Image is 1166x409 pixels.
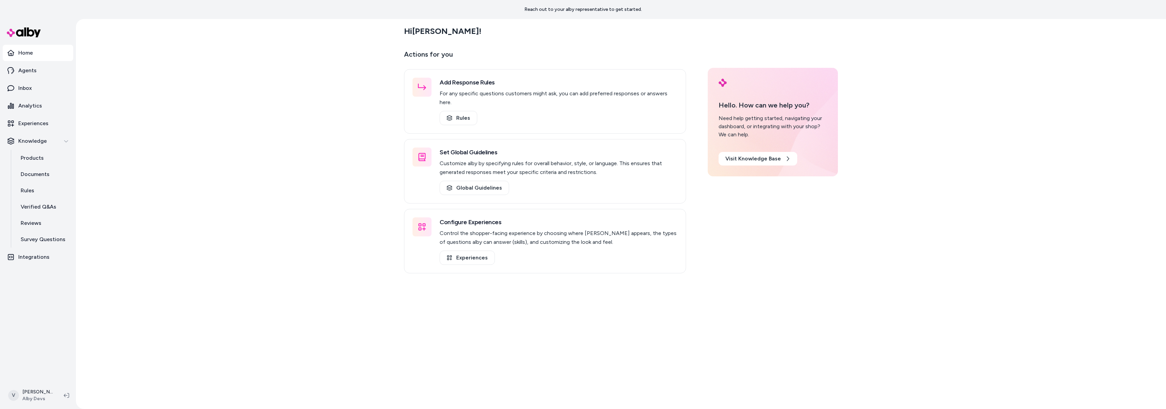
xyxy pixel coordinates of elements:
[8,390,19,401] span: V
[22,389,53,395] p: [PERSON_NAME]
[4,385,58,406] button: V[PERSON_NAME]Alby Devs
[719,152,797,165] a: Visit Knowledge Base
[18,66,37,75] p: Agents
[14,215,73,231] a: Reviews
[404,26,481,36] h2: Hi [PERSON_NAME] !
[719,100,827,110] p: Hello. How can we help you?
[719,114,827,139] div: Need help getting started, navigating your dashboard, or integrating with your shop? We can help.
[404,49,686,65] p: Actions for you
[18,102,42,110] p: Analytics
[440,229,678,247] p: Control the shopper-facing experience by choosing where [PERSON_NAME] appears, the types of quest...
[21,187,34,195] p: Rules
[14,231,73,248] a: Survey Questions
[14,150,73,166] a: Products
[440,89,678,107] p: For any specific questions customers might ask, you can add preferred responses or answers here.
[18,253,49,261] p: Integrations
[440,111,477,125] a: Rules
[440,251,495,265] a: Experiences
[440,159,678,177] p: Customize alby by specifying rules for overall behavior, style, or language. This ensures that ge...
[14,182,73,199] a: Rules
[3,62,73,79] a: Agents
[14,199,73,215] a: Verified Q&As
[14,166,73,182] a: Documents
[3,133,73,149] button: Knowledge
[7,27,41,37] img: alby Logo
[18,84,32,92] p: Inbox
[21,219,41,227] p: Reviews
[440,148,678,157] h3: Set Global Guidelines
[440,181,509,195] a: Global Guidelines
[3,80,73,96] a: Inbox
[21,235,65,244] p: Survey Questions
[719,79,727,87] img: alby Logo
[18,119,48,128] p: Experiences
[22,395,53,402] span: Alby Devs
[3,45,73,61] a: Home
[3,98,73,114] a: Analytics
[21,170,49,178] p: Documents
[18,49,33,57] p: Home
[3,115,73,132] a: Experiences
[440,217,678,227] h3: Configure Experiences
[21,154,44,162] p: Products
[18,137,47,145] p: Knowledge
[440,78,678,87] h3: Add Response Rules
[21,203,56,211] p: Verified Q&As
[524,6,642,13] p: Reach out to your alby representative to get started.
[3,249,73,265] a: Integrations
